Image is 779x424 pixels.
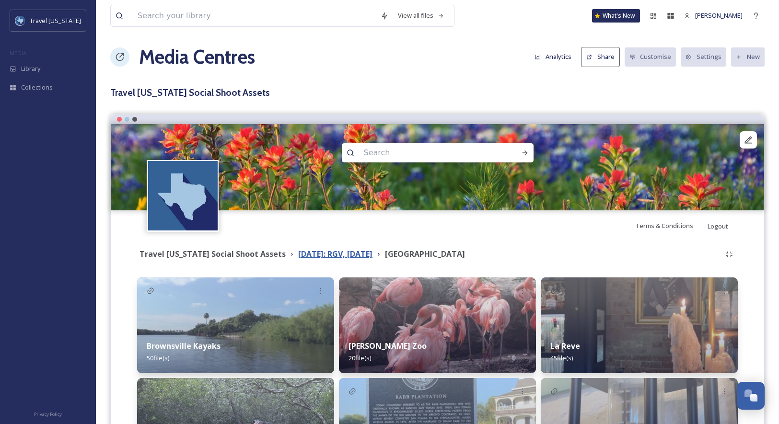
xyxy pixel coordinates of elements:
[679,6,747,25] a: [PERSON_NAME]
[530,47,576,66] button: Analytics
[140,249,286,259] strong: Travel [US_STATE] Social Shoot Assets
[625,47,681,66] a: Customise
[133,5,376,26] input: Search your library
[34,411,62,417] span: Privacy Policy
[635,221,693,230] span: Terms & Conditions
[681,47,731,66] a: Settings
[10,49,26,57] span: MEDIA
[385,249,465,259] strong: [GEOGRAPHIC_DATA]
[349,354,371,362] span: 20 file(s)
[147,341,221,351] strong: Brownsville Kayaks
[139,43,255,71] a: Media Centres
[359,142,490,163] input: Search
[21,64,40,73] span: Library
[34,408,62,419] a: Privacy Policy
[339,277,536,373] img: dc044cea-b0ca-44d9-956d-d4eaccbb57b8.jpg
[349,341,427,351] strong: [PERSON_NAME] Zoo
[147,354,169,362] span: 50 file(s)
[393,6,449,25] a: View all files
[635,220,708,231] a: Terms & Conditions
[148,161,218,230] img: images%20%281%29.jpeg
[21,83,53,92] span: Collections
[592,9,640,23] a: What's New
[708,222,728,230] span: Logout
[695,11,743,20] span: [PERSON_NAME]
[137,277,334,373] img: dda151cf-1301-40ac-afbd-ecb66a8c59fa.jpg
[550,341,580,351] strong: La Reve
[530,47,581,66] a: Analytics
[30,16,81,25] span: Travel [US_STATE]
[541,277,738,373] img: 40d340e9-4aff-4132-860d-053806e6b220.jpg
[111,124,764,210] img: bonefish.becky_07292025_79254b00-8ba1-6220-91c7-8e14bc394f1c.jpg
[550,354,573,362] span: 45 file(s)
[731,47,765,66] button: New
[298,249,372,259] strong: [DATE]: RGV, [DATE]
[737,382,765,410] button: Open Chat
[625,47,676,66] button: Customise
[681,47,726,66] button: Settings
[15,16,25,25] img: images%20%281%29.jpeg
[110,86,765,100] h3: Travel [US_STATE] Social Shoot Assets
[581,47,620,67] button: Share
